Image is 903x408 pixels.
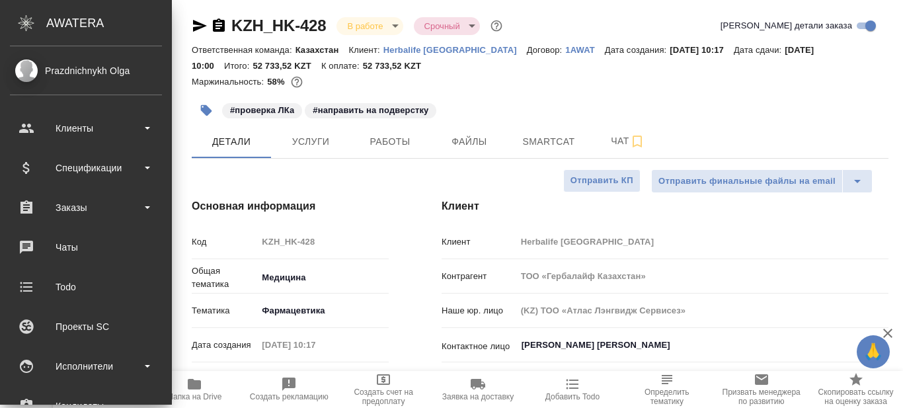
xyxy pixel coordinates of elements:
[619,371,714,408] button: Определить тематику
[721,19,852,32] span: [PERSON_NAME] детали заказа
[257,300,389,322] div: Фармацевтика
[627,388,706,406] span: Определить тематику
[605,45,670,55] p: Дата создания:
[231,17,326,34] a: KZH_HK-428
[192,45,295,55] p: Ответственная команда:
[336,371,431,408] button: Создать счет на предоплату
[383,45,527,55] p: Herbalife [GEOGRAPHIC_DATA]
[224,61,253,71] p: Итого:
[596,133,660,149] span: Чат
[714,371,808,408] button: Призвать менеджера по развитию
[336,17,403,35] div: В работе
[242,371,336,408] button: Создать рекламацию
[295,45,349,55] p: Казахстан
[570,173,633,188] span: Отправить КП
[257,370,373,389] input: Пустое поле
[442,304,516,317] p: Наше юр. лицо
[3,231,169,264] a: Чаты
[862,338,884,366] span: 🙏
[516,370,888,389] input: Пустое поле
[3,310,169,343] a: Проекты SC
[147,371,242,408] button: Папка на Drive
[192,304,257,317] p: Тематика
[10,356,162,376] div: Исполнители
[192,198,389,214] h4: Основная информация
[211,18,227,34] button: Скопировать ссылку
[192,339,257,352] p: Дата создания
[442,270,516,283] p: Контрагент
[442,392,514,401] span: Заявка на доставку
[517,134,580,150] span: Smartcat
[722,388,801,406] span: Призвать менеджера по развитию
[651,169,843,193] button: Отправить финальные файлы на email
[431,371,526,408] button: Заявка на доставку
[414,17,480,35] div: В работе
[200,134,263,150] span: Детали
[857,335,890,368] button: 🙏
[10,118,162,138] div: Клиенты
[527,45,566,55] p: Договор:
[565,45,605,55] p: 1AWAT
[257,266,389,289] div: Медицина
[230,104,294,117] p: #проверка ЛКа
[10,237,162,257] div: Чаты
[670,45,734,55] p: [DATE] 10:17
[192,265,257,291] p: Общая тематика
[192,235,257,249] p: Код
[167,392,221,401] span: Папка на Drive
[279,134,342,150] span: Услуги
[313,104,428,117] p: #направить на подверстку
[363,61,432,71] p: 52 733,52 KZT
[257,232,389,251] input: Пустое поле
[438,134,501,150] span: Файлы
[516,266,888,286] input: Пустое поле
[303,104,438,115] span: направить на подверстку
[358,134,422,150] span: Работы
[10,317,162,337] div: Проекты SC
[253,61,321,71] p: 52 733,52 KZT
[442,198,888,214] h4: Клиент
[344,388,423,406] span: Создать счет на предоплату
[250,392,329,401] span: Создать рекламацию
[348,45,383,55] p: Клиент:
[192,96,221,125] button: Добавить тэг
[565,44,605,55] a: 1AWAT
[420,20,464,32] button: Срочный
[192,77,267,87] p: Маржинальность:
[10,63,162,78] div: Prazdnichnykh Olga
[3,270,169,304] a: Todo
[734,45,785,55] p: Дата сдачи:
[516,232,888,251] input: Пустое поле
[383,44,527,55] a: Herbalife [GEOGRAPHIC_DATA]
[442,235,516,249] p: Клиент
[516,301,888,320] input: Пустое поле
[321,61,363,71] p: К оплате:
[288,73,305,91] button: 2951.06 RUB;
[10,158,162,178] div: Спецификации
[343,20,387,32] button: В работе
[257,335,373,354] input: Пустое поле
[46,10,172,36] div: AWATERA
[192,18,208,34] button: Скопировать ссылку для ЯМессенджера
[442,340,516,353] p: Контактное лицо
[816,388,895,406] span: Скопировать ссылку на оценку заказа
[267,77,288,87] p: 58%
[10,198,162,218] div: Заказы
[525,371,619,408] button: Добавить Todo
[10,277,162,297] div: Todo
[563,169,641,192] button: Отправить КП
[545,392,600,401] span: Добавить Todo
[658,174,836,189] span: Отправить финальные файлы на email
[488,17,505,34] button: Доп статусы указывают на важность/срочность заказа
[651,169,873,193] div: split button
[808,371,903,408] button: Скопировать ссылку на оценку заказа
[629,134,645,149] svg: Подписаться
